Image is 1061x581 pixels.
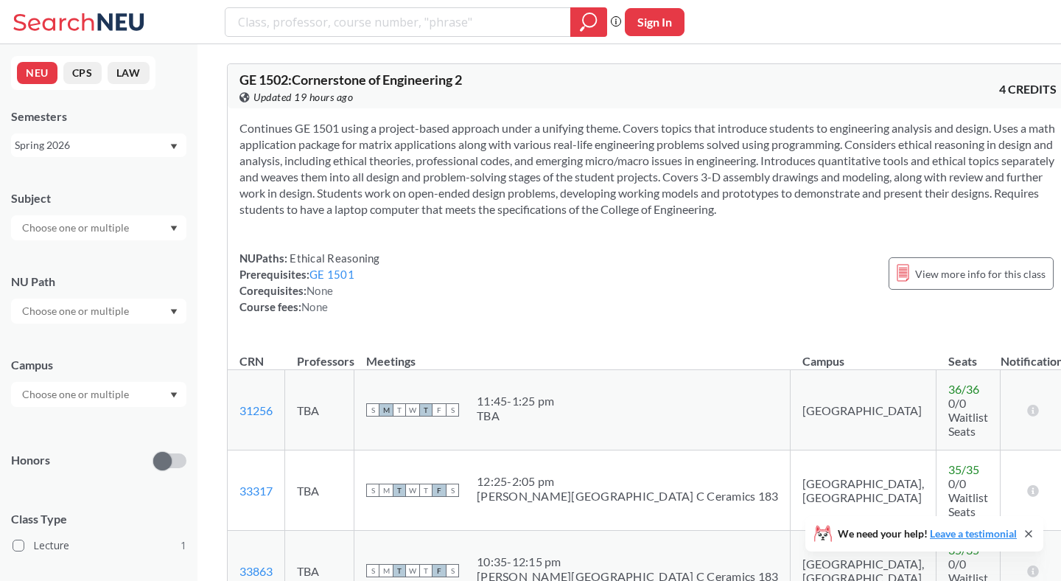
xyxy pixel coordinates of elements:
[63,62,102,84] button: CPS
[446,484,459,497] span: S
[239,484,273,498] a: 33317
[930,527,1017,540] a: Leave a testimonial
[354,338,791,370] th: Meetings
[15,137,169,153] div: Spring 2026
[406,403,419,417] span: W
[999,81,1057,97] span: 4 CREDITS
[11,452,50,469] p: Honors
[477,474,778,489] div: 12:25 - 2:05 pm
[15,302,139,320] input: Choose one or multiple
[253,89,353,105] span: Updated 19 hours ago
[11,299,186,324] div: Dropdown arrow
[406,564,419,577] span: W
[11,108,186,125] div: Semesters
[791,338,936,370] th: Campus
[11,133,186,157] div: Spring 2026Dropdown arrow
[948,476,988,518] span: 0/0 Waitlist Seats
[11,274,186,290] div: NU Path
[239,353,264,369] div: CRN
[17,62,57,84] button: NEU
[11,215,186,240] div: Dropdown arrow
[285,338,354,370] th: Professors
[948,396,988,438] span: 0/0 Waitlist Seats
[791,450,936,531] td: [GEOGRAPHIC_DATA], [GEOGRAPHIC_DATA]
[477,554,778,569] div: 10:35 - 12:15 pm
[393,403,406,417] span: T
[393,564,406,577] span: T
[170,144,178,150] svg: Dropdown arrow
[237,10,560,35] input: Class, professor, course number, "phrase"
[433,564,446,577] span: F
[287,251,380,265] span: Ethical Reasoning
[406,484,419,497] span: W
[108,62,150,84] button: LAW
[15,386,139,403] input: Choose one or multiple
[948,382,979,396] span: 36 / 36
[379,403,393,417] span: M
[379,564,393,577] span: M
[936,338,1001,370] th: Seats
[239,403,273,417] a: 31256
[580,12,598,32] svg: magnifying glass
[239,564,273,578] a: 33863
[13,536,186,555] label: Lecture
[170,392,178,398] svg: Dropdown arrow
[239,250,380,315] div: NUPaths: Prerequisites: Corequisites: Course fees:
[366,484,379,497] span: S
[570,7,607,37] div: magnifying glass
[477,408,554,423] div: TBA
[239,120,1057,218] section: Continues GE 1501 using a project-based approach under a unifying theme. Covers topics that intro...
[239,72,462,88] span: GE 1502 : Cornerstone of Engineering 2
[838,529,1017,539] span: We need your help!
[366,403,379,417] span: S
[11,357,186,373] div: Campus
[419,484,433,497] span: T
[419,403,433,417] span: T
[948,462,979,476] span: 35 / 35
[285,370,354,450] td: TBA
[307,284,333,297] span: None
[446,403,459,417] span: S
[181,537,186,554] span: 1
[170,226,178,232] svg: Dropdown arrow
[393,484,406,497] span: T
[433,403,446,417] span: F
[309,268,354,281] a: GE 1501
[366,564,379,577] span: S
[915,265,1046,283] span: View more info for this class
[477,489,778,504] div: [PERSON_NAME][GEOGRAPHIC_DATA] C Ceramics 183
[11,190,186,206] div: Subject
[285,450,354,531] td: TBA
[419,564,433,577] span: T
[625,8,684,36] button: Sign In
[379,484,393,497] span: M
[11,382,186,407] div: Dropdown arrow
[15,219,139,237] input: Choose one or multiple
[301,300,328,313] span: None
[791,370,936,450] td: [GEOGRAPHIC_DATA]
[433,484,446,497] span: F
[446,564,459,577] span: S
[11,511,186,527] span: Class Type
[477,394,554,408] div: 11:45 - 1:25 pm
[170,309,178,315] svg: Dropdown arrow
